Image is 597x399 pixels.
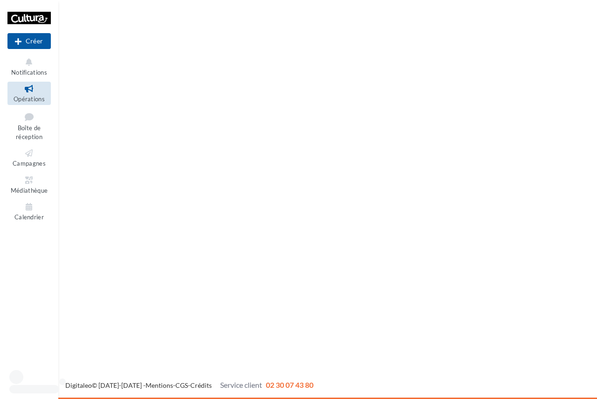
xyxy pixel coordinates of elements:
[7,109,51,143] a: Boîte de réception
[7,33,51,49] div: Nouvelle campagne
[7,200,51,223] a: Calendrier
[7,146,51,169] a: Campagnes
[11,69,47,76] span: Notifications
[190,381,212,389] a: Crédits
[146,381,173,389] a: Mentions
[14,95,45,103] span: Opérations
[7,82,51,105] a: Opérations
[16,124,42,140] span: Boîte de réception
[65,381,313,389] span: © [DATE]-[DATE] - - -
[14,213,44,221] span: Calendrier
[266,380,313,389] span: 02 30 07 43 80
[7,173,51,196] a: Médiathèque
[220,380,262,389] span: Service client
[13,160,46,167] span: Campagnes
[7,55,51,78] button: Notifications
[11,187,48,194] span: Médiathèque
[7,33,51,49] button: Créer
[175,381,188,389] a: CGS
[65,381,92,389] a: Digitaleo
